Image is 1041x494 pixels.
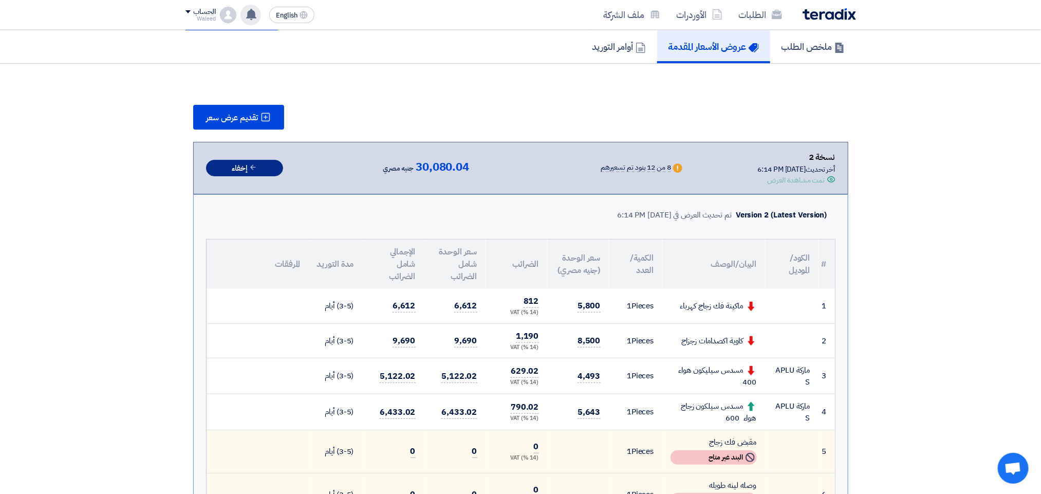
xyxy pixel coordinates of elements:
[380,370,415,383] span: 5,122.02
[609,289,662,323] td: Pieces
[609,240,662,289] th: الكمية/العدد
[416,161,469,173] span: 30,080.04
[627,446,631,457] span: 1
[309,430,362,473] td: (3-5) أيام
[767,175,825,186] div: تمت مشاهدة العرض
[454,335,477,347] span: 9,690
[765,240,819,289] th: الكود/الموديل
[309,358,362,394] td: (3-5) أيام
[511,401,538,414] span: 790.02
[534,441,539,453] span: 0
[765,394,819,430] td: ماركة APLUS
[207,240,309,289] th: المرفقات
[671,400,757,424] div: مسدس سيلكون زجاج هواء 600
[494,343,539,352] div: (14 %) VAT
[627,406,631,417] span: 1
[736,209,827,221] div: Version 2 (Latest Version)
[454,300,477,313] span: 6,612
[309,323,362,358] td: (3-5) أيام
[627,370,631,381] span: 1
[609,358,662,394] td: Pieces
[269,7,314,23] button: English
[758,164,835,175] div: أخر تحديث [DATE] 6:14 PM
[671,480,757,491] div: وصله لينه طويله
[424,240,486,289] th: سعر الوحدة شامل الضرائب
[309,394,362,430] td: (3-5) أيام
[494,414,539,423] div: (14 %) VAT
[819,323,835,358] td: 2
[524,295,539,308] span: 812
[185,16,216,22] div: Waleed
[393,300,416,313] span: 6,612
[494,308,539,317] div: (14 %) VAT
[220,7,236,23] img: profile_test.png
[770,30,856,63] a: ملخص الطلب
[668,41,759,52] h5: عروض الأسعار المقدمة
[383,162,414,175] span: جنيه مصري
[193,105,284,130] button: تقديم عرض سعر
[194,8,216,16] div: الحساب
[819,358,835,394] td: 3
[609,430,662,473] td: Pieces
[765,358,819,394] td: ماركة APLUS
[671,364,757,388] div: مسدس سيليكون هواء 400
[578,406,601,419] span: 5,643
[671,335,757,347] div: كاوية اكصدامات زجزاج
[617,209,732,221] div: تم تحديث العرض في [DATE] 6:14 PM
[998,453,1029,484] a: Open chat
[309,240,362,289] th: مدة التوريد
[511,365,538,378] span: 629.02
[662,240,765,289] th: البيان/الوصف
[309,289,362,323] td: (3-5) أيام
[668,3,731,27] a: الأوردرات
[731,3,790,27] a: الطلبات
[609,394,662,430] td: Pieces
[207,114,258,122] span: تقديم عرض سعر
[393,335,416,347] span: 9,690
[441,370,477,383] span: 5,122.02
[578,300,601,313] span: 5,800
[578,370,601,383] span: 4,493
[494,454,539,463] div: (14 %) VAT
[609,323,662,358] td: Pieces
[671,300,757,312] div: ماكينة فك زجاج كهرباء
[671,450,757,465] div: البند غير متاح
[581,30,657,63] a: أوامر التوريد
[486,240,547,289] th: الضرائب
[671,436,757,448] div: مقبض فك زجاج
[592,41,646,52] h5: أوامر التوريد
[782,41,845,52] h5: ملخص الطلب
[547,240,609,289] th: سعر الوحدة (جنيه مصري)
[758,151,835,164] div: نسخة 2
[627,300,631,312] span: 1
[472,445,477,458] span: 0
[627,335,631,346] span: 1
[362,240,424,289] th: الإجمالي شامل الضرائب
[657,30,770,63] a: عروض الأسعار المقدمة
[819,394,835,430] td: 4
[441,406,477,419] span: 6,433.02
[494,378,539,387] div: (14 %) VAT
[578,335,601,347] span: 8,500
[819,240,835,289] th: #
[380,406,415,419] span: 6,433.02
[276,12,298,19] span: English
[411,445,416,458] span: 0
[819,289,835,323] td: 1
[819,430,835,473] td: 5
[206,160,283,177] button: إخفاء
[803,8,856,20] img: Teradix logo
[596,3,668,27] a: ملف الشركة
[601,164,671,172] div: 8 من 12 بنود تم تسعيرهم
[516,330,539,343] span: 1,190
